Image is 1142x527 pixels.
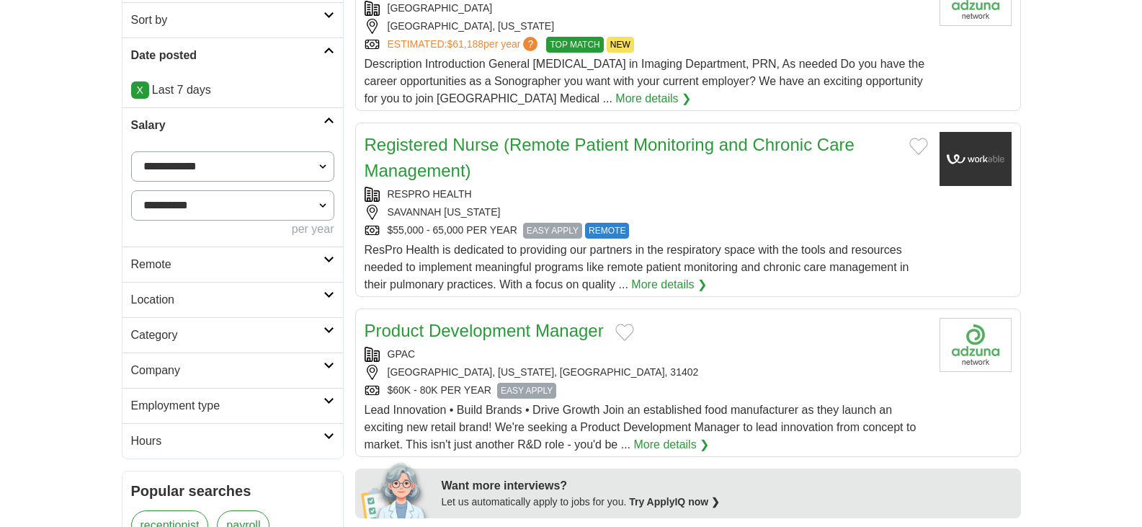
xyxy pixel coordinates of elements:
img: apply-iq-scientist.png [361,461,431,518]
a: More details ❯ [631,276,707,293]
a: Registered Nurse (Remote Patient Monitoring and Chronic Care Management) [365,135,855,180]
div: SAVANNAH [US_STATE] [365,205,928,220]
span: TOP MATCH [546,37,603,53]
div: [GEOGRAPHIC_DATA] [365,1,928,16]
a: Date posted [122,37,343,73]
span: EASY APPLY [523,223,582,239]
div: [GEOGRAPHIC_DATA], [US_STATE] [365,19,928,34]
span: Lead Innovation • Build Brands • Drive Growth Join an established food manufacturer as they launc... [365,404,916,451]
h2: Popular searches [131,480,334,502]
div: [GEOGRAPHIC_DATA], [US_STATE], [GEOGRAPHIC_DATA], 31402 [365,365,928,380]
button: Add to favorite jobs [615,324,634,341]
div: $60K - 80K PER YEAR [365,383,928,399]
h2: Remote [131,256,324,273]
span: EASY APPLY [497,383,556,399]
img: Company logo [940,132,1012,186]
a: Location [122,282,343,317]
a: Company [122,353,343,388]
img: Company logo [940,318,1012,372]
a: ESTIMATED:$61,188per year? [388,37,541,53]
a: Employment type [122,388,343,423]
a: Product Development Manager [365,321,604,340]
a: X [131,81,149,99]
h2: Location [131,291,324,309]
a: Try ApplyIQ now ❯ [629,496,720,508]
h2: Hours [131,433,324,450]
span: REMOTE [585,223,629,239]
button: Add to favorite jobs [909,138,928,155]
span: ResPro Health is dedicated to providing our partners in the respiratory space with the tools and ... [365,244,909,291]
div: $55,000 - 65,000 PER YEAR [365,223,928,239]
div: RESPRO HEALTH [365,187,928,202]
h2: Salary [131,117,324,134]
h2: Company [131,362,324,379]
a: More details ❯ [615,90,691,107]
span: Description Introduction General [MEDICAL_DATA] in Imaging Department, PRN, As needed Do you have... [365,58,925,105]
p: Last 7 days [131,81,334,99]
a: More details ❯ [633,436,709,453]
h2: Date posted [131,47,324,64]
div: Let us automatically apply to jobs for you. [442,495,1012,510]
h2: Category [131,327,324,344]
h2: Sort by [131,12,324,29]
h2: Employment type [131,397,324,415]
div: GPAC [365,347,928,362]
span: $61,188 [447,38,483,50]
span: ? [523,37,537,51]
a: Salary [122,107,343,143]
div: per year [131,221,334,238]
a: Sort by [122,2,343,37]
span: NEW [607,37,634,53]
a: Hours [122,423,343,459]
a: Remote [122,247,343,282]
div: Want more interviews? [442,477,1012,495]
a: Category [122,317,343,353]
